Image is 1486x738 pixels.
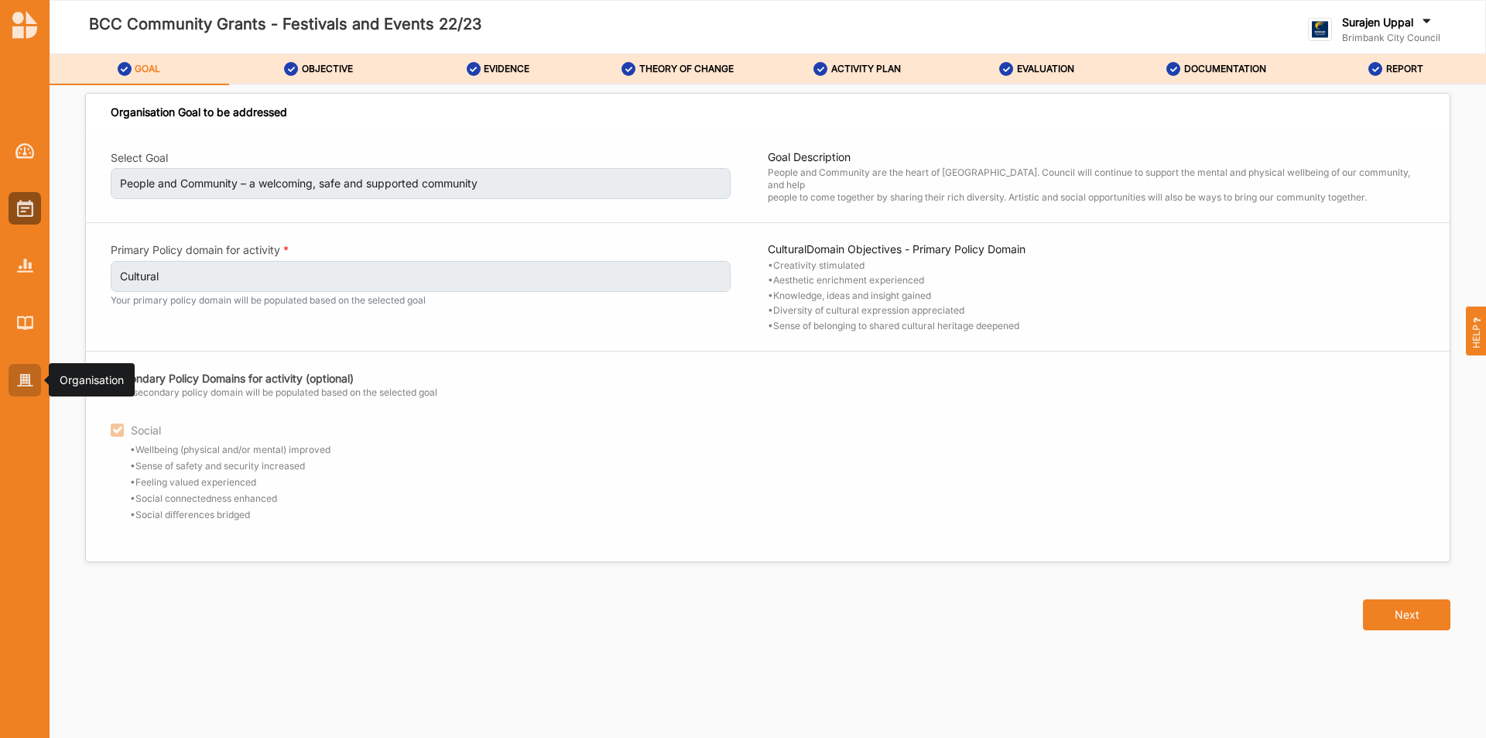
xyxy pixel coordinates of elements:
label: GOAL [135,63,160,75]
img: Organisation [17,374,33,387]
label: ACTIVITY PLAN [831,63,901,75]
label: BCC Community Grants - Festivals and Events 22/23 [89,12,481,37]
button: Next [1363,599,1450,630]
a: Reports [9,249,41,282]
label: Brimbank City Council [1342,32,1440,44]
label: DOCUMENTATION [1184,63,1266,75]
img: logo [1308,18,1332,42]
label: Surajen Uppal [1342,15,1413,29]
img: logo [12,11,37,39]
img: Activities [17,200,33,217]
a: Dashboard [9,135,41,167]
a: Organisation [9,364,41,396]
img: Reports [17,259,33,272]
div: Organisation Goal to be addressed [111,105,287,119]
label: THEORY OF CHANGE [639,63,734,75]
img: Dashboard [15,143,35,159]
label: EVIDENCE [484,63,529,75]
label: OBJECTIVE [302,63,353,75]
a: Library [9,307,41,339]
a: Activities [9,192,41,225]
label: REPORT [1386,63,1423,75]
label: EVALUATION [1017,63,1074,75]
img: Library [17,316,33,329]
div: Organisation [60,372,124,388]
